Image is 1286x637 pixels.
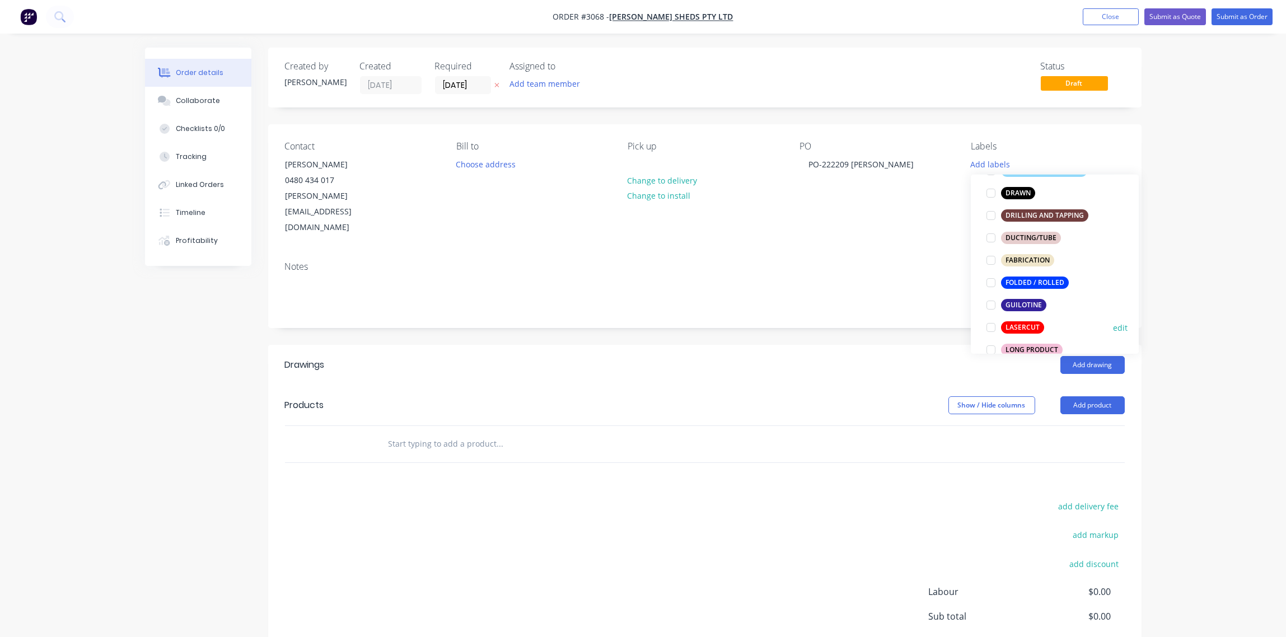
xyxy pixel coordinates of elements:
button: Collaborate [145,87,251,115]
button: Submit as Order [1212,8,1273,25]
button: Checklists 0/0 [145,115,251,143]
button: Add team member [503,76,586,91]
div: [PERSON_NAME]0480 434 017[PERSON_NAME][EMAIL_ADDRESS][DOMAIN_NAME] [276,156,388,236]
button: LONG PRODUCT [982,342,1067,358]
div: Tracking [176,152,207,162]
button: DIMENSIONS & WEIGHT [982,163,1092,179]
button: FOLDED / ROLLED [982,275,1073,291]
button: edit [1113,321,1128,333]
button: Show / Hide columns [948,396,1035,414]
div: DRAWN [1001,187,1035,199]
button: Change to delivery [621,172,703,188]
button: Change to install [621,188,696,203]
button: Add product [1060,396,1125,414]
div: LONG PRODUCT [1001,344,1063,356]
div: GUILOTINE [1001,299,1046,311]
div: FOLDED / ROLLED [1001,277,1069,289]
div: Notes [285,261,1125,272]
div: Created [360,61,422,72]
div: Status [1041,61,1125,72]
div: PO-222209 [PERSON_NAME] [799,156,923,172]
div: FABRICATION [1001,254,1054,266]
button: Profitability [145,227,251,255]
div: Assigned to [510,61,622,72]
button: Close [1083,8,1139,25]
button: add discount [1064,556,1125,571]
div: Products [285,399,324,412]
div: DIMENSIONS & WEIGHT [1001,165,1087,177]
button: Add labels [965,156,1016,171]
div: [PERSON_NAME] [285,76,347,88]
span: Sub total [929,610,1028,623]
button: Tracking [145,143,251,171]
button: Linked Orders [145,171,251,199]
div: Checklists 0/0 [176,124,225,134]
a: [PERSON_NAME] Sheds Pty Ltd [610,12,733,22]
div: LASERCUT [1001,321,1044,334]
div: Profitability [176,236,218,246]
div: 0480 434 017 [286,172,378,188]
button: DRILLING AND TAPPING [982,208,1093,223]
img: Factory [20,8,37,25]
div: Pick up [628,141,781,152]
button: LASERCUT [982,320,1049,335]
button: add delivery fee [1053,499,1125,514]
div: Labels [971,141,1124,152]
div: Bill to [456,141,610,152]
button: DRAWN [982,185,1040,201]
button: FABRICATION [982,252,1059,268]
div: [PERSON_NAME][EMAIL_ADDRESS][DOMAIN_NAME] [286,188,378,235]
span: $0.00 [1028,610,1111,623]
button: Add drawing [1060,356,1125,374]
div: Required [435,61,497,72]
div: Contact [285,141,438,152]
div: Order details [176,68,223,78]
div: Linked Orders [176,180,224,190]
div: DUCTING/TUBE [1001,232,1061,244]
button: Add team member [510,76,586,91]
div: Created by [285,61,347,72]
button: add markup [1067,527,1125,542]
button: Timeline [145,199,251,227]
span: $0.00 [1028,585,1111,598]
button: GUILOTINE [982,297,1051,313]
span: Draft [1041,76,1108,90]
button: Order details [145,59,251,87]
div: Timeline [176,208,205,218]
button: DUCTING/TUBE [982,230,1065,246]
button: Submit as Quote [1144,8,1206,25]
span: Order #3068 - [553,12,610,22]
input: Start typing to add a product... [388,433,612,455]
div: Collaborate [176,96,220,106]
div: DRILLING AND TAPPING [1001,209,1088,222]
span: Labour [929,585,1028,598]
button: Choose address [450,156,522,171]
div: [PERSON_NAME] [286,157,378,172]
div: Drawings [285,358,325,372]
div: PO [799,141,953,152]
